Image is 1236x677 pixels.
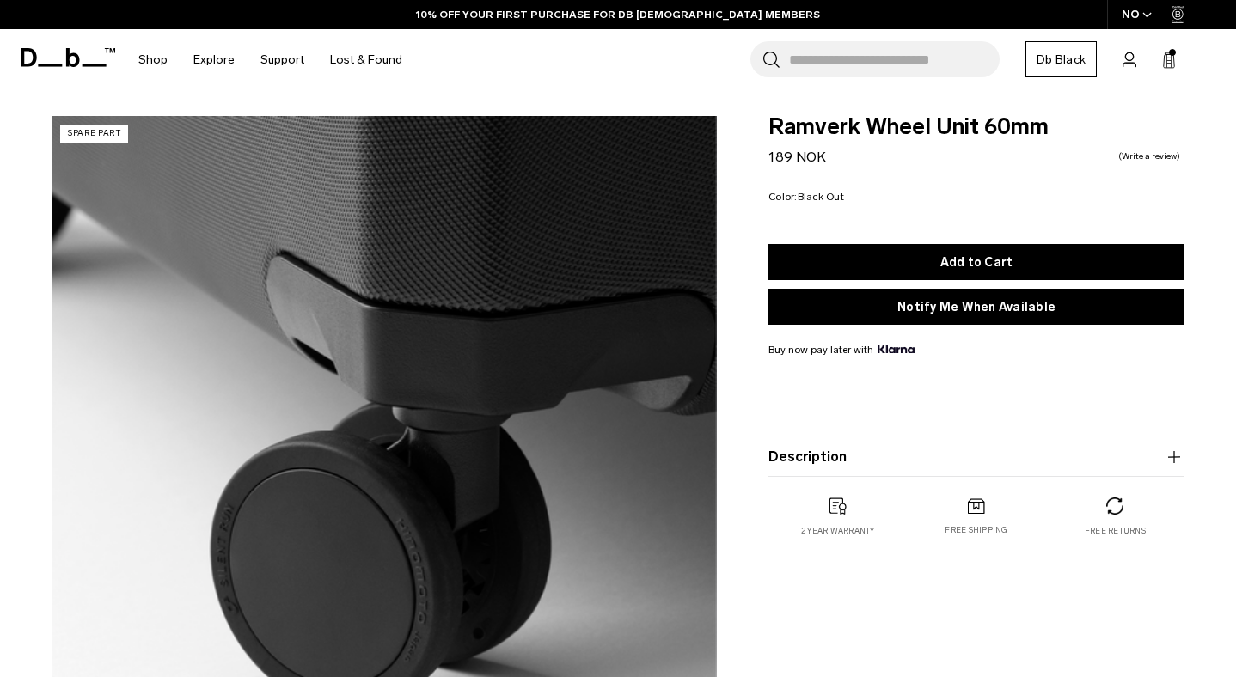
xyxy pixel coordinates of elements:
a: 10% OFF YOUR FIRST PURCHASE FOR DB [DEMOGRAPHIC_DATA] MEMBERS [416,7,820,22]
span: 189 NOK [768,149,826,165]
button: Notify Me When Available [768,289,1184,325]
span: Ramverk Wheel Unit 60mm [768,116,1184,138]
img: {"height" => 20, "alt" => "Klarna"} [878,345,915,353]
button: Add to Cart [768,244,1184,280]
legend: Color: [768,192,844,202]
a: Write a review [1118,152,1180,161]
span: Black Out [798,191,844,203]
a: Support [260,29,304,90]
a: Db Black [1025,41,1097,77]
a: Explore [193,29,235,90]
p: 2 year warranty [801,525,875,537]
p: Free returns [1085,525,1146,537]
nav: Main Navigation [125,29,415,90]
button: Description [768,447,1184,467]
a: Lost & Found [330,29,402,90]
p: Spare Part [60,125,128,143]
a: Shop [138,29,168,90]
span: Buy now pay later with [768,342,915,357]
p: Free shipping [945,524,1007,536]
